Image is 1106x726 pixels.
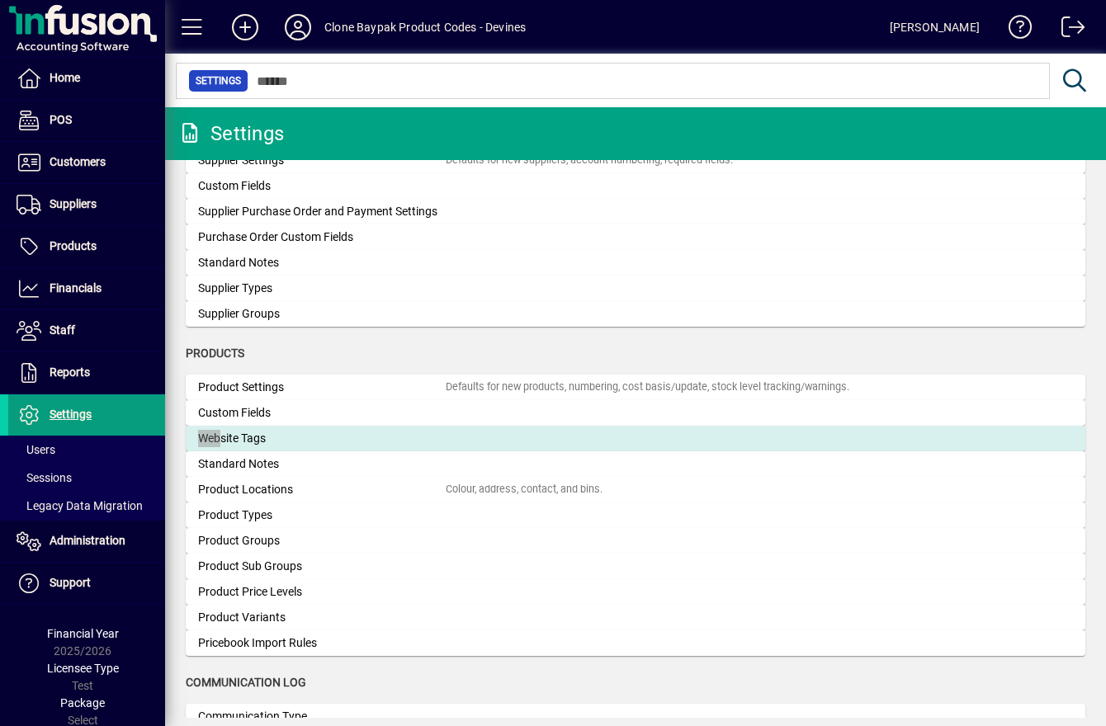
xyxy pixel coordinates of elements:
a: Users [8,436,165,464]
span: Financials [50,281,102,295]
a: Product Price Levels [186,579,1085,605]
span: Products [186,346,244,360]
a: Home [8,58,165,99]
button: Add [219,12,272,42]
a: Sessions [8,464,165,492]
span: Users [17,443,55,456]
a: Product LocationsColour, address, contact, and bins. [186,477,1085,502]
div: Standard Notes [198,455,446,473]
span: Administration [50,534,125,547]
a: Legacy Data Migration [8,492,165,520]
a: Reports [8,352,165,394]
div: Product Price Levels [198,583,446,601]
span: Products [50,239,97,252]
div: Product Variants [198,609,446,626]
span: Support [50,576,91,589]
a: Products [8,226,165,267]
div: Communication Type [198,708,446,725]
span: Legacy Data Migration [17,499,143,512]
a: Financials [8,268,165,309]
a: Standard Notes [186,451,1085,477]
a: Supplier Groups [186,301,1085,327]
span: Communication Log [186,676,306,689]
a: Website Tags [186,426,1085,451]
div: Settings [177,120,284,147]
a: Logout [1049,3,1085,57]
div: Pricebook Import Rules [198,634,446,652]
div: Product Locations [198,481,446,498]
div: Defaults for new suppliers, account numbering, required fields. [446,153,733,168]
span: Settings [196,73,241,89]
div: Custom Fields [198,404,446,422]
span: POS [50,113,72,126]
div: Standard Notes [198,254,446,271]
a: Product Groups [186,528,1085,554]
div: Colour, address, contact, and bins. [446,482,603,497]
a: Custom Fields [186,173,1085,199]
div: [PERSON_NAME] [890,14,980,40]
a: Staff [8,310,165,351]
a: Suppliers [8,184,165,225]
span: Reports [50,365,90,379]
span: Staff [50,323,75,337]
div: Clone Baypak Product Codes - Devines [324,14,526,40]
span: Package [60,696,105,709]
div: Supplier Types [198,280,446,297]
div: Supplier Groups [198,305,446,323]
a: Product Types [186,502,1085,528]
a: Product Sub Groups [186,554,1085,579]
div: Custom Fields [198,177,446,195]
a: Custom Fields [186,400,1085,426]
a: Customers [8,142,165,183]
a: Knowledge Base [996,3,1033,57]
div: Supplier Purchase Order and Payment Settings [198,203,446,220]
div: Product Groups [198,532,446,549]
span: Sessions [17,471,72,484]
a: Supplier Types [186,276,1085,301]
a: Standard Notes [186,250,1085,276]
div: Website Tags [198,430,446,447]
a: Purchase Order Custom Fields [186,224,1085,250]
span: Customers [50,155,106,168]
a: Pricebook Import Rules [186,630,1085,656]
div: Product Sub Groups [198,558,446,575]
a: Support [8,563,165,604]
div: Purchase Order Custom Fields [198,229,446,246]
span: Licensee Type [47,662,119,675]
span: Financial Year [47,627,119,640]
button: Profile [272,12,324,42]
div: Product Types [198,507,446,524]
span: Suppliers [50,197,97,210]
span: Settings [50,408,92,421]
a: POS [8,100,165,141]
span: Home [50,71,80,84]
a: Supplier Purchase Order and Payment Settings [186,199,1085,224]
a: Product SettingsDefaults for new products, numbering, cost basis/update, stock level tracking/war... [186,375,1085,400]
div: Supplier Settings [198,152,446,169]
a: Administration [8,521,165,562]
a: Product Variants [186,605,1085,630]
div: Defaults for new products, numbering, cost basis/update, stock level tracking/warnings. [446,379,849,395]
a: Supplier SettingsDefaults for new suppliers, account numbering, required fields. [186,148,1085,173]
div: Product Settings [198,379,446,396]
